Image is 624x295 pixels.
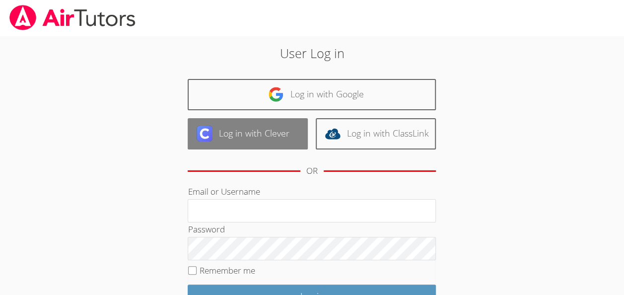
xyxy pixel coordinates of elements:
[325,126,341,142] img: classlink-logo-d6bb404cc1216ec64c9a2012d9dc4662098be43eaf13dc465df04b49fa7ab582.svg
[143,44,481,63] h2: User Log in
[188,118,308,149] a: Log in with Clever
[306,164,318,178] div: OR
[268,86,284,102] img: google-logo-50288ca7cdecda66e5e0955fdab243c47b7ad437acaf1139b6f446037453330a.svg
[188,79,436,110] a: Log in with Google
[200,265,255,276] label: Remember me
[197,126,212,142] img: clever-logo-6eab21bc6e7a338710f1a6ff85c0baf02591cd810cc4098c63d3a4b26e2feb20.svg
[8,5,137,30] img: airtutors_banner-c4298cdbf04f3fff15de1276eac7730deb9818008684d7c2e4769d2f7ddbe033.png
[188,223,224,235] label: Password
[316,118,436,149] a: Log in with ClassLink
[188,186,260,197] label: Email or Username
